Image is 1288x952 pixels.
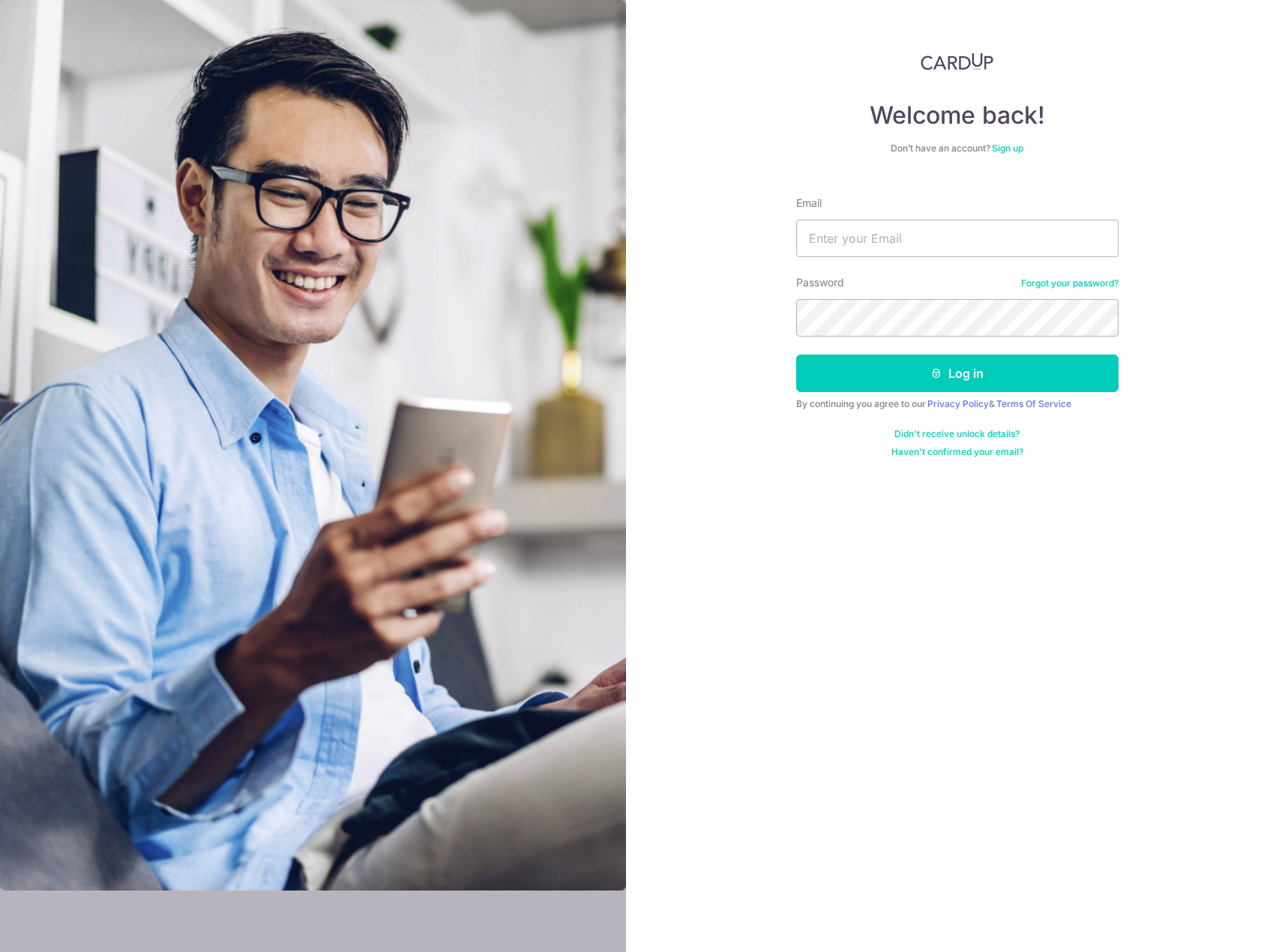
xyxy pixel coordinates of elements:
[796,100,1119,130] h4: Welcome back!
[927,398,989,409] a: Privacy Policy
[796,355,1119,392] button: Log in
[796,196,822,211] label: Email
[1021,277,1119,289] a: Forgot your password?
[796,220,1119,257] input: Enter your Email
[996,398,1071,409] a: Terms Of Service
[921,52,994,70] img: CardUp Logo
[992,142,1023,154] a: Sign up
[796,398,1119,410] div: By continuing you agree to our &
[894,428,1020,440] a: Didn't receive unlock details?
[796,142,1119,154] div: Don’t have an account?
[891,446,1023,458] a: Haven't confirmed your email?
[796,275,844,290] label: Password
